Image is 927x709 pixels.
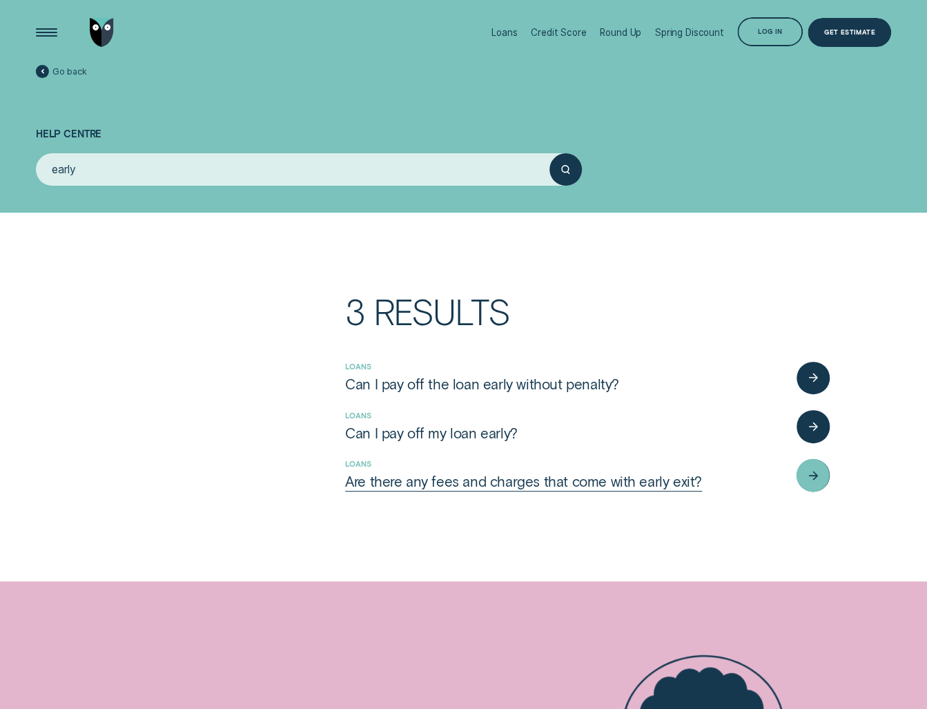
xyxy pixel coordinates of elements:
[345,473,702,491] div: Are there any fees and charges that come with early exit?
[90,18,114,47] img: Wisr
[345,376,619,394] div: Can I pay off the loan early without penalty?
[36,65,87,78] a: Go back
[345,411,371,420] a: Loans
[52,66,87,77] span: Go back
[531,27,586,38] div: Credit Score
[345,473,790,491] a: Are there any fees and charges that come with early exit?
[345,425,790,443] a: Can I pay off my loan early?
[36,79,891,153] h1: Help Centre
[345,425,518,443] div: Can I pay off my loan early?
[600,27,641,38] div: Round Up
[345,459,371,468] a: Loans
[345,376,790,394] a: Can I pay off the loan early without penalty?
[808,18,891,47] a: Get Estimate
[345,294,829,353] h3: 3 Results
[345,362,371,371] a: Loans
[491,27,517,38] div: Loans
[36,153,549,186] input: Search for anything...
[655,27,724,38] div: Spring Discount
[549,153,582,186] button: Submit your search query.
[32,18,61,47] button: Open Menu
[737,17,802,46] button: Log in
